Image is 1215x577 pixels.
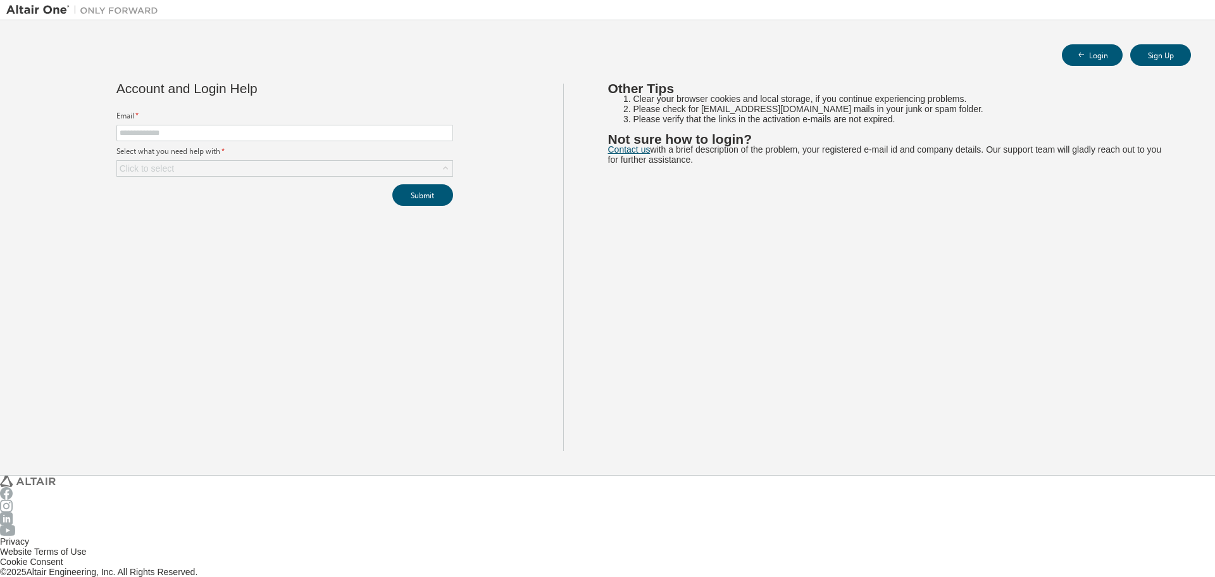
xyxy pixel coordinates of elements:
li: Clear your browser cookies and local storage, if you continue experiencing problems. [633,94,1165,104]
label: Select what you need help with [116,146,453,156]
h2: Other Tips [608,84,1165,94]
a: Contact us [608,144,651,155]
h2: Not sure how to login? [608,134,1165,144]
span: with a brief description of the problem, your registered e-mail id and company details. Our suppo... [608,144,1162,165]
button: Login [1062,44,1123,66]
button: Submit [392,184,453,206]
div: Account and Login Help [116,84,386,94]
li: Please verify that the links in the activation e-mails are not expired. [633,114,1165,124]
div: Click to select [117,161,452,176]
label: Email [116,110,453,120]
div: Click to select [120,163,174,174]
li: Please check for [EMAIL_ADDRESS][DOMAIN_NAME] mails in your junk or spam folder. [633,104,1165,114]
img: Altair One [6,4,165,16]
button: Sign Up [1130,44,1191,66]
